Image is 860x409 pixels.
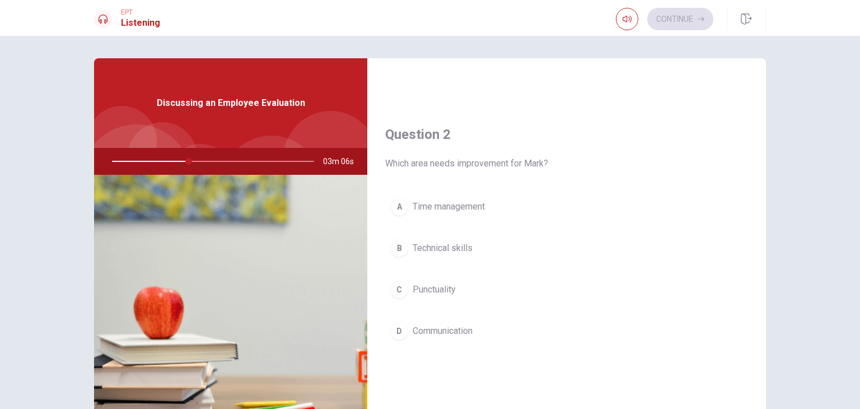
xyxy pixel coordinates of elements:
[385,234,748,262] button: BTechnical skills
[323,148,363,175] span: 03m 06s
[390,281,408,299] div: C
[385,126,748,143] h4: Question 2
[413,283,456,296] span: Punctuality
[385,276,748,304] button: CPunctuality
[390,322,408,340] div: D
[385,157,748,170] span: Which area needs improvement for Mark?
[121,8,160,16] span: EPT
[385,193,748,221] button: ATime management
[413,241,473,255] span: Technical skills
[385,317,748,345] button: DCommunication
[413,200,485,213] span: Time management
[390,198,408,216] div: A
[413,324,473,338] span: Communication
[121,16,160,30] h1: Listening
[157,96,305,110] span: Discussing an Employee Evaluation
[390,239,408,257] div: B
